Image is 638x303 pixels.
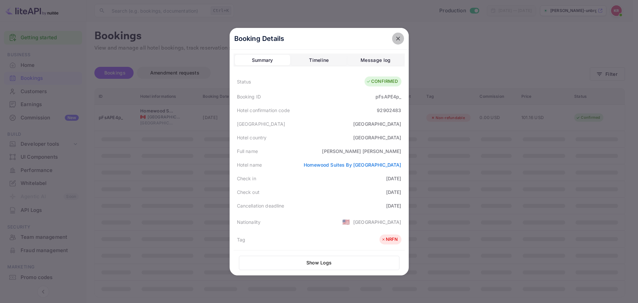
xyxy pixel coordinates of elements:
[237,107,290,114] div: Hotel confirmation code
[237,78,251,85] div: Status
[348,55,403,66] button: Message log
[381,236,398,243] div: NRFN
[291,55,347,66] button: Timeline
[377,107,401,114] div: 92902483
[237,202,284,209] div: Cancellation deadline
[366,78,398,85] div: CONFIRMED
[237,161,262,168] div: Hotel name
[353,134,401,141] div: [GEOGRAPHIC_DATA]
[237,219,261,226] div: Nationality
[252,56,273,64] div: Summary
[234,34,284,44] p: Booking Details
[237,120,285,127] div: [GEOGRAPHIC_DATA]
[237,148,258,155] div: Full name
[353,219,401,226] div: [GEOGRAPHIC_DATA]
[353,120,401,127] div: [GEOGRAPHIC_DATA]
[309,56,329,64] div: Timeline
[237,189,260,196] div: Check out
[304,162,401,168] a: Homewood Suites By [GEOGRAPHIC_DATA]
[386,189,401,196] div: [DATE]
[386,175,401,182] div: [DATE]
[386,202,401,209] div: [DATE]
[237,236,245,243] div: Tag
[237,175,256,182] div: Check in
[392,33,404,45] button: close
[237,134,267,141] div: Hotel country
[239,256,399,270] button: Show Logs
[237,93,261,100] div: Booking ID
[322,148,401,155] div: [PERSON_NAME] [PERSON_NAME]
[361,56,390,64] div: Message log
[342,216,350,228] span: United States
[375,93,401,100] div: pFsAPE4p_
[235,55,290,66] button: Summary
